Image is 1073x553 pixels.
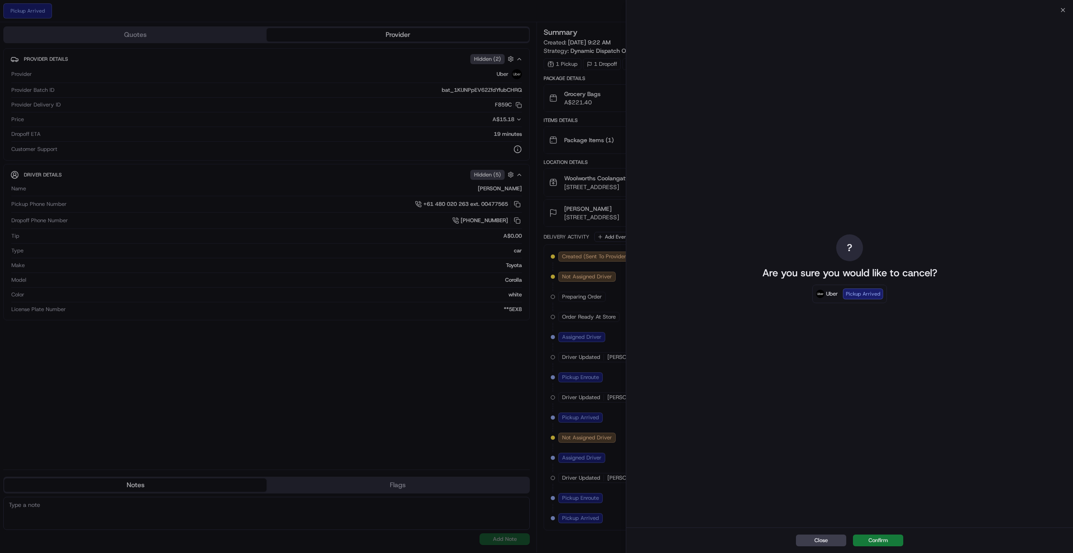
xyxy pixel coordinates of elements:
p: Are you sure you would like to cancel? [762,266,937,280]
img: Uber [816,290,824,298]
div: ? [836,234,863,261]
button: Confirm [853,535,903,546]
button: Close [796,535,846,546]
span: Uber [826,290,838,298]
